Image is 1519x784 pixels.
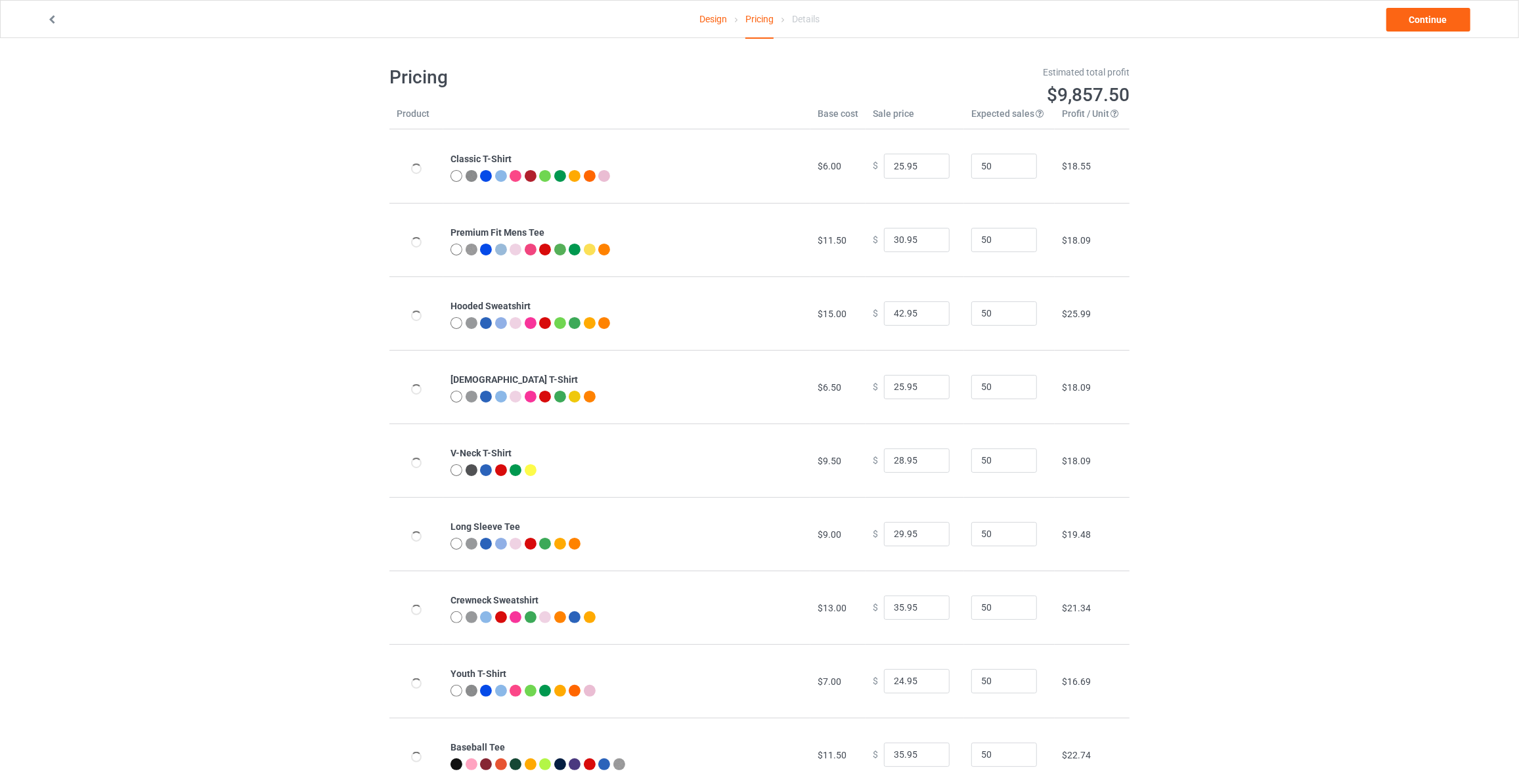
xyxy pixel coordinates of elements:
span: $18.09 [1062,382,1091,393]
div: Details [792,1,820,37]
span: $ [873,308,878,318]
span: $ [873,749,878,760]
span: $22.74 [1062,750,1091,760]
th: Profit / Unit [1055,107,1130,129]
b: Crewneck Sweatshirt [451,595,539,605]
b: Premium Fit Mens Tee [451,227,544,238]
b: V-Neck T-Shirt [451,448,512,458]
span: $11.50 [818,235,847,246]
th: Expected sales [964,107,1055,129]
b: Hooded Sweatshirt [451,301,531,311]
span: $9,857.50 [1047,84,1130,106]
span: $ [873,234,878,245]
b: [DEMOGRAPHIC_DATA] T-Shirt [451,374,578,385]
span: $9.00 [818,529,841,540]
th: Base cost [810,107,866,129]
span: $9.50 [818,456,841,466]
div: Estimated total profit [769,66,1130,79]
img: heather_texture.png [466,170,477,182]
th: Product [389,107,443,129]
a: Continue [1386,8,1470,32]
h1: Pricing [389,66,751,89]
img: heather_texture.png [613,758,625,770]
span: $7.00 [818,676,841,687]
span: $19.48 [1062,529,1091,540]
a: Design [699,1,727,37]
span: $18.55 [1062,161,1091,171]
span: $ [873,676,878,686]
span: $25.99 [1062,309,1091,319]
span: $ [873,161,878,171]
span: $11.50 [818,750,847,760]
span: $ [873,455,878,466]
b: Baseball Tee [451,742,505,752]
div: Pricing [745,1,774,39]
b: Long Sleeve Tee [451,521,520,532]
span: $16.69 [1062,676,1091,687]
img: heather_texture.png [466,244,477,255]
span: $15.00 [818,309,847,319]
th: Sale price [866,107,964,129]
b: Youth T-Shirt [451,668,506,679]
span: $13.00 [818,603,847,613]
span: $18.09 [1062,456,1091,466]
span: $21.34 [1062,603,1091,613]
span: $ [873,529,878,539]
b: Classic T-Shirt [451,154,512,164]
span: $ [873,381,878,392]
span: $6.50 [818,382,841,393]
span: $6.00 [818,161,841,171]
span: $18.09 [1062,235,1091,246]
span: $ [873,602,878,613]
img: heather_texture.png [466,685,477,697]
